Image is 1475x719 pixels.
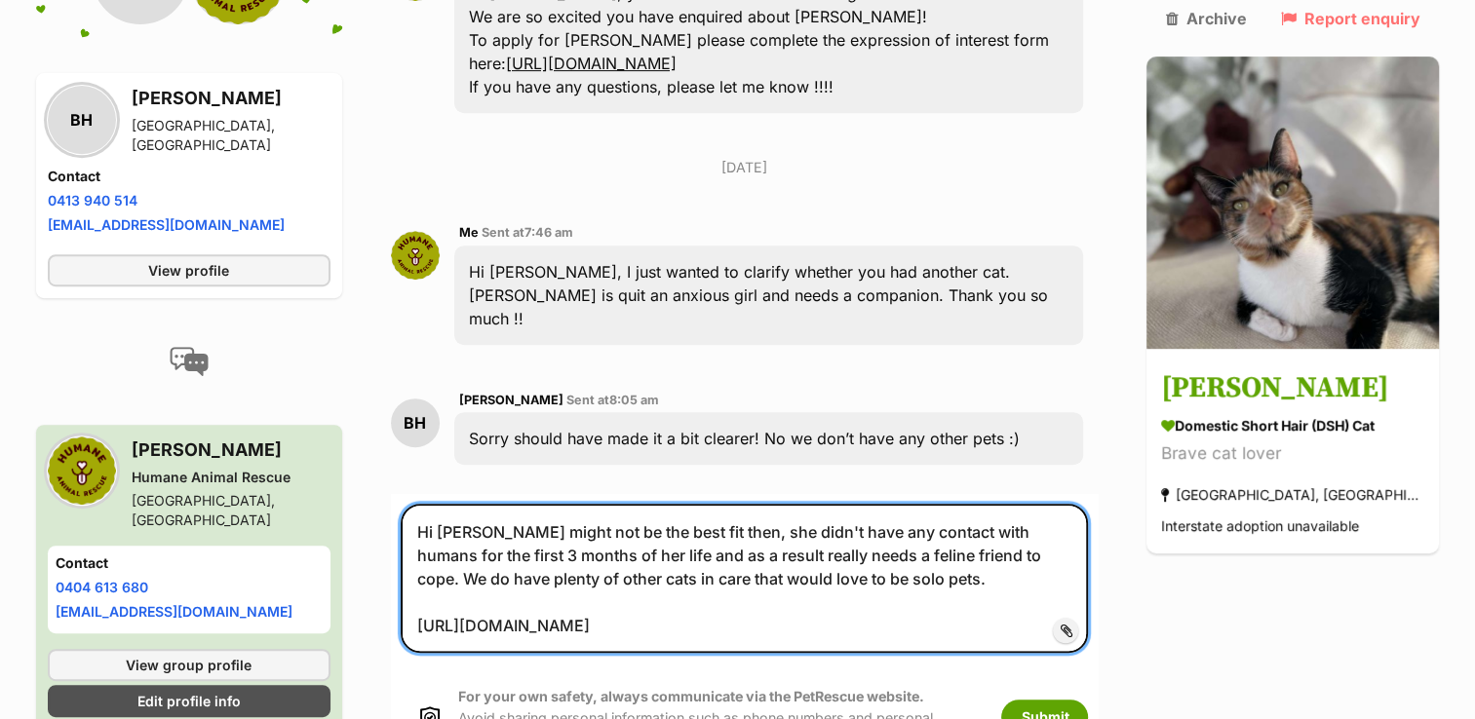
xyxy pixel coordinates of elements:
[391,231,440,280] img: Luise Verhoeven profile pic
[609,393,659,407] span: 8:05 am
[1161,416,1424,436] div: Domestic Short Hair (DSH) Cat
[459,393,563,407] span: [PERSON_NAME]
[132,85,330,112] h3: [PERSON_NAME]
[56,553,323,573] h4: Contact
[566,393,659,407] span: Sent at
[48,649,330,681] a: View group profile
[48,192,137,208] a: 0413 940 514
[126,655,252,675] span: View group profile
[1166,10,1247,27] a: Archive
[132,436,330,464] h3: [PERSON_NAME]
[391,157,1099,177] p: [DATE]
[48,436,116,505] img: Humane Animal Rescue profile pic
[132,468,330,487] div: Humane Animal Rescue
[56,579,148,595] a: 0404 613 680
[524,225,573,240] span: 7:46 am
[56,603,292,620] a: [EMAIL_ADDRESS][DOMAIN_NAME]
[148,260,229,281] span: View profile
[1161,441,1424,468] div: Brave cat lover
[482,225,573,240] span: Sent at
[459,225,479,240] span: Me
[48,167,330,186] h4: Contact
[170,347,209,376] img: conversation-icon-4a6f8262b818ee0b60e3300018af0b2d0b884aa5de6e9bcb8d3d4eeb1a70a7c4.svg
[391,398,440,447] div: BH
[1161,518,1359,535] span: Interstate adoption unavailable
[1146,353,1439,554] a: [PERSON_NAME] Domestic Short Hair (DSH) Cat Brave cat lover [GEOGRAPHIC_DATA], [GEOGRAPHIC_DATA] ...
[48,685,330,717] a: Edit profile info
[1146,57,1439,349] img: Griselda
[48,216,285,233] a: [EMAIL_ADDRESS][DOMAIN_NAME]
[454,246,1084,345] div: Hi [PERSON_NAME], I just wanted to clarify whether you had another cat. [PERSON_NAME] is quit an ...
[132,491,330,530] div: [GEOGRAPHIC_DATA], [GEOGRAPHIC_DATA]
[48,86,116,154] div: BH
[48,254,330,286] a: View profile
[1161,482,1424,509] div: [GEOGRAPHIC_DATA], [GEOGRAPHIC_DATA]
[132,116,330,155] div: [GEOGRAPHIC_DATA], [GEOGRAPHIC_DATA]
[1281,10,1420,27] a: Report enquiry
[506,54,677,73] a: [URL][DOMAIN_NAME]
[1161,367,1424,411] h3: [PERSON_NAME]
[137,691,241,711] span: Edit profile info
[458,688,924,704] strong: For your own safety, always communicate via the PetRescue website.
[454,412,1084,465] div: Sorry should have made it a bit clearer! No we don’t have any other pets :)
